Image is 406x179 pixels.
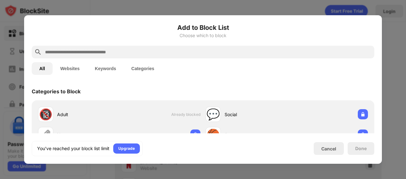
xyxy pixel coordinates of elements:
[32,88,81,95] div: Categories to Block
[321,146,336,151] div: Cancel
[32,33,374,38] div: Choose which to block
[37,145,109,152] div: You’ve reached your block list limit
[34,48,42,56] img: search.svg
[225,111,287,118] div: Social
[206,128,220,141] div: 🏀
[171,112,200,117] span: Already blocked
[57,111,119,118] div: Adult
[53,62,87,75] button: Websites
[225,131,287,138] div: Sports
[355,146,367,151] div: Done
[124,62,162,75] button: Categories
[118,145,135,152] div: Upgrade
[39,108,52,121] div: 🔞
[87,62,124,75] button: Keywords
[32,23,374,32] h6: Add to Block List
[57,131,119,138] div: News
[40,128,51,141] div: 🗞
[206,108,220,121] div: 💬
[32,62,53,75] button: All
